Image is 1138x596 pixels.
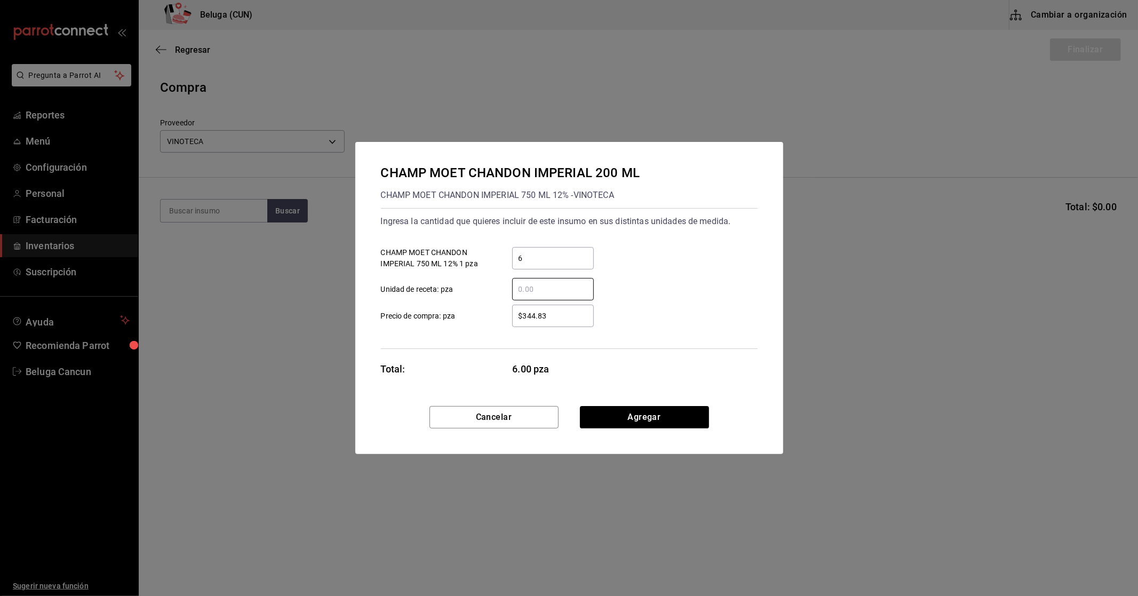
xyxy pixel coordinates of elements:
div: Total: [381,362,405,376]
span: CHAMP MOET CHANDON IMPERIAL 750 ML 12% 1 pza [381,247,492,269]
div: CHAMP MOET CHANDON IMPERIAL 200 ML [381,163,640,182]
input: Precio de compra: pza [512,309,594,322]
div: Ingresa la cantidad que quieres incluir de este insumo en sus distintas unidades de medida. [381,213,758,230]
input: CHAMP MOET CHANDON IMPERIAL 750 ML 12% 1 pza [512,252,594,265]
button: Agregar [580,406,709,428]
button: Cancelar [429,406,559,428]
span: 6.00 pza [513,362,594,376]
div: CHAMP MOET CHANDON IMPERIAL 750 ML 12% - VINOTECA [381,187,640,204]
span: Precio de compra: pza [381,311,456,322]
input: Unidad de receta: pza [512,283,594,296]
span: Unidad de receta: pza [381,284,453,295]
